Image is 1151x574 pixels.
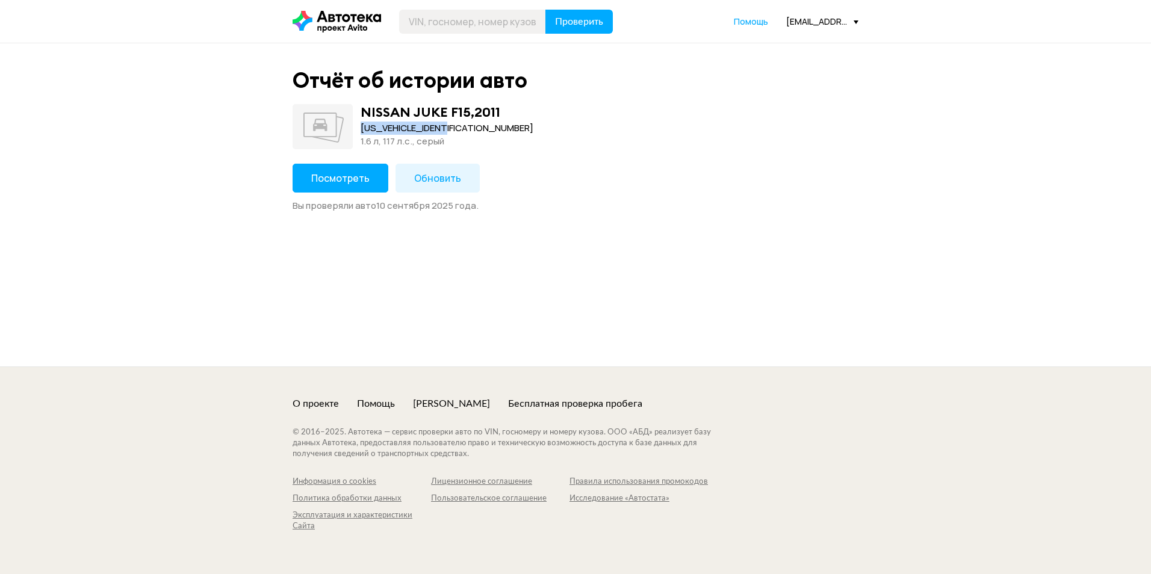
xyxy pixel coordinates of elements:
button: Проверить [545,10,613,34]
a: Лицензионное соглашение [431,477,569,487]
span: Помощь [734,16,768,27]
a: Бесплатная проверка пробега [508,397,642,410]
span: Посмотреть [311,171,370,185]
a: Эксплуатация и характеристики Сайта [293,510,431,532]
a: Информация о cookies [293,477,431,487]
a: О проекте [293,397,339,410]
a: [PERSON_NAME] [413,397,490,410]
a: Исследование «Автостата» [569,493,708,504]
div: Отчёт об истории авто [293,67,527,93]
div: Вы проверяли авто 10 сентября 2025 года . [293,200,858,212]
input: VIN, госномер, номер кузова [399,10,546,34]
span: Проверить [555,17,603,26]
button: Обновить [396,164,480,193]
div: NISSAN JUKE F15 , 2011 [361,104,500,120]
span: Обновить [414,171,461,185]
a: Пользовательское соглашение [431,493,569,504]
a: Политика обработки данных [293,493,431,504]
a: Помощь [357,397,395,410]
a: Правила использования промокодов [569,477,708,487]
div: 1.6 л, 117 л.c., серый [361,135,533,148]
div: © 2016– 2025 . Автотека — сервис проверки авто по VIN, госномеру и номеру кузова. ООО «АБД» реали... [293,427,735,460]
a: Помощь [734,16,768,28]
button: Посмотреть [293,164,388,193]
div: [US_VEHICLE_IDENTIFICATION_NUMBER] [361,122,533,135]
div: [EMAIL_ADDRESS][DOMAIN_NAME] [786,16,858,27]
